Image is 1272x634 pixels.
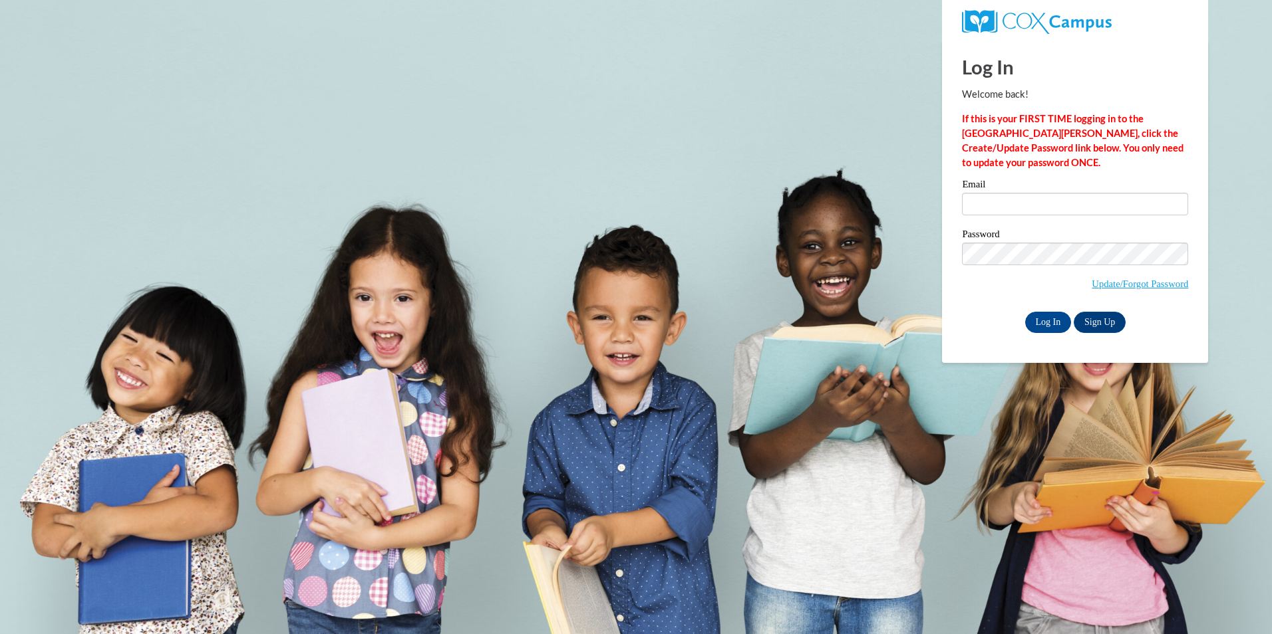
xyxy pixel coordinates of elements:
h1: Log In [962,53,1188,80]
label: Email [962,179,1188,193]
a: Update/Forgot Password [1092,278,1188,289]
p: Welcome back! [962,87,1188,102]
a: COX Campus [962,10,1188,34]
strong: If this is your FIRST TIME logging in to the [GEOGRAPHIC_DATA][PERSON_NAME], click the Create/Upd... [962,113,1184,168]
a: Sign Up [1074,312,1126,333]
input: Log In [1025,312,1072,333]
label: Password [962,229,1188,243]
img: COX Campus [962,10,1111,34]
